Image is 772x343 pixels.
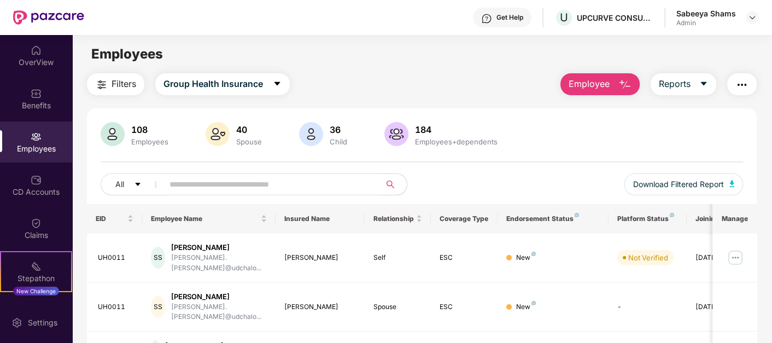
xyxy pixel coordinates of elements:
[284,302,356,312] div: [PERSON_NAME]
[98,302,134,312] div: UH0011
[31,131,42,142] img: svg+xml;base64,PHN2ZyBpZD0iRW1wbG95ZWVzIiB4bWxucz0iaHR0cDovL3d3dy53My5vcmcvMjAwMC9zdmciIHdpZHRoPS...
[699,79,708,89] span: caret-down
[748,13,757,22] img: svg+xml;base64,PHN2ZyBpZD0iRHJvcGRvd24tMzJ4MzIiIHhtbG5zPSJodHRwOi8vd3d3LnczLm9yZy8yMDAwL3N2ZyIgd2...
[91,46,163,62] span: Employees
[609,283,686,332] td: -
[380,180,401,189] span: search
[98,253,134,263] div: UH0011
[516,302,536,312] div: New
[373,302,422,312] div: Spouse
[87,73,144,95] button: Filters
[129,137,171,146] div: Employees
[101,173,167,195] button: Allcaret-down
[299,122,323,146] img: svg+xml;base64,PHN2ZyB4bWxucz0iaHR0cDovL3d3dy53My5vcmcvMjAwMC9zdmciIHhtbG5zOnhsaW5rPSJodHRwOi8vd3...
[628,252,668,263] div: Not Verified
[695,253,745,263] div: [DATE]
[364,204,431,234] th: Relationship
[129,124,171,135] div: 108
[727,249,744,266] img: manageButton
[651,73,716,95] button: Reportscaret-down
[234,124,264,135] div: 40
[560,73,640,95] button: Employee
[151,296,165,318] div: SS
[87,204,143,234] th: EID
[577,13,653,23] div: UPCURVE CONSUMER TECHNOLOGIES PRIVATE LIMITED
[31,175,42,185] img: svg+xml;base64,PHN2ZyBpZD0iQ0RfQWNjb3VudHMiIGRhdGEtbmFtZT0iQ0QgQWNjb3VudHMiIHhtbG5zPSJodHRwOi8vd3...
[276,204,365,234] th: Insured Name
[31,45,42,56] img: svg+xml;base64,PHN2ZyBpZD0iSG9tZSIgeG1sbnM9Imh0dHA6Ly93d3cudzMub3JnLzIwMDAvc3ZnIiB3aWR0aD0iMjAiIG...
[25,317,61,328] div: Settings
[560,11,568,24] span: U
[496,13,523,22] div: Get Help
[670,213,674,217] img: svg+xml;base64,PHN2ZyB4bWxucz0iaHR0cDovL3d3dy53My5vcmcvMjAwMC9zdmciIHdpZHRoPSI4IiBoZWlnaHQ9IjgiIH...
[506,214,600,223] div: Endorsement Status
[617,214,677,223] div: Platform Status
[142,204,276,234] th: Employee Name
[380,173,407,195] button: search
[101,122,125,146] img: svg+xml;base64,PHN2ZyB4bWxucz0iaHR0cDovL3d3dy53My5vcmcvMjAwMC9zdmciIHhtbG5zOnhsaW5rPSJodHRwOi8vd3...
[11,317,22,328] img: svg+xml;base64,PHN2ZyBpZD0iU2V0dGluZy0yMHgyMCIgeG1sbnM9Imh0dHA6Ly93d3cudzMub3JnLzIwMDAvc3ZnIiB3aW...
[171,292,266,302] div: [PERSON_NAME]
[13,10,84,25] img: New Pazcare Logo
[712,204,757,234] th: Manage
[440,253,489,263] div: ESC
[1,273,71,284] div: Stepathon
[624,173,744,195] button: Download Filtered Report
[134,181,142,189] span: caret-down
[575,213,579,217] img: svg+xml;base64,PHN2ZyB4bWxucz0iaHR0cDovL3d3dy53My5vcmcvMjAwMC9zdmciIHdpZHRoPSI4IiBoZWlnaHQ9IjgiIH...
[155,73,290,95] button: Group Health Insurancecaret-down
[431,204,498,234] th: Coverage Type
[171,253,266,274] div: [PERSON_NAME].[PERSON_NAME]@udchalo...
[633,178,724,190] span: Download Filtered Report
[95,78,108,91] img: svg+xml;base64,PHN2ZyB4bWxucz0iaHR0cDovL3d3dy53My5vcmcvMjAwMC9zdmciIHdpZHRoPSIyNCIgaGVpZ2h0PSIyNC...
[729,181,735,187] img: svg+xml;base64,PHN2ZyB4bWxucz0iaHR0cDovL3d3dy53My5vcmcvMjAwMC9zdmciIHhtbG5zOnhsaW5rPSJodHRwOi8vd3...
[695,302,745,312] div: [DATE]
[13,287,59,295] div: New Challenge
[373,253,422,263] div: Self
[31,88,42,99] img: svg+xml;base64,PHN2ZyBpZD0iQmVuZWZpdHMiIHhtbG5zPSJodHRwOi8vd3d3LnczLm9yZy8yMDAwL3N2ZyIgd2lkdGg9Ij...
[481,13,492,24] img: svg+xml;base64,PHN2ZyBpZD0iSGVscC0zMngzMiIgeG1sbnM9Imh0dHA6Ly93d3cudzMub3JnLzIwMDAvc3ZnIiB3aWR0aD...
[151,214,259,223] span: Employee Name
[531,252,536,256] img: svg+xml;base64,PHN2ZyB4bWxucz0iaHR0cDovL3d3dy53My5vcmcvMjAwMC9zdmciIHdpZHRoPSI4IiBoZWlnaHQ9IjgiIH...
[735,78,748,91] img: svg+xml;base64,PHN2ZyB4bWxucz0iaHR0cDovL3d3dy53My5vcmcvMjAwMC9zdmciIHdpZHRoPSIyNCIgaGVpZ2h0PSIyNC...
[96,214,126,223] span: EID
[676,8,736,19] div: Sabeeya Shams
[373,214,414,223] span: Relationship
[115,178,124,190] span: All
[327,137,349,146] div: Child
[687,204,753,234] th: Joining Date
[273,79,282,89] span: caret-down
[31,218,42,229] img: svg+xml;base64,PHN2ZyBpZD0iQ2xhaW0iIHhtbG5zPSJodHRwOi8vd3d3LnczLm9yZy8yMDAwL3N2ZyIgd2lkdGg9IjIwIi...
[384,122,408,146] img: svg+xml;base64,PHN2ZyB4bWxucz0iaHR0cDovL3d3dy53My5vcmcvMjAwMC9zdmciIHhtbG5zOnhsaW5rPSJodHRwOi8vd3...
[31,261,42,272] img: svg+xml;base64,PHN2ZyB4bWxucz0iaHR0cDovL3d3dy53My5vcmcvMjAwMC9zdmciIHdpZHRoPSIyMSIgaGVpZ2h0PSIyMC...
[171,302,266,323] div: [PERSON_NAME].[PERSON_NAME]@udchalo...
[676,19,736,27] div: Admin
[234,137,264,146] div: Spouse
[618,78,631,91] img: svg+xml;base64,PHN2ZyB4bWxucz0iaHR0cDovL3d3dy53My5vcmcvMjAwMC9zdmciIHhtbG5zOnhsaW5rPSJodHRwOi8vd3...
[413,137,500,146] div: Employees+dependents
[327,124,349,135] div: 36
[413,124,500,135] div: 184
[151,247,165,269] div: SS
[163,77,263,91] span: Group Health Insurance
[569,77,610,91] span: Employee
[659,77,691,91] span: Reports
[516,253,536,263] div: New
[206,122,230,146] img: svg+xml;base64,PHN2ZyB4bWxucz0iaHR0cDovL3d3dy53My5vcmcvMjAwMC9zdmciIHhtbG5zOnhsaW5rPSJodHRwOi8vd3...
[171,242,266,253] div: [PERSON_NAME]
[531,301,536,305] img: svg+xml;base64,PHN2ZyB4bWxucz0iaHR0cDovL3d3dy53My5vcmcvMjAwMC9zdmciIHdpZHRoPSI4IiBoZWlnaHQ9IjgiIH...
[440,302,489,312] div: ESC
[112,77,136,91] span: Filters
[284,253,356,263] div: [PERSON_NAME]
